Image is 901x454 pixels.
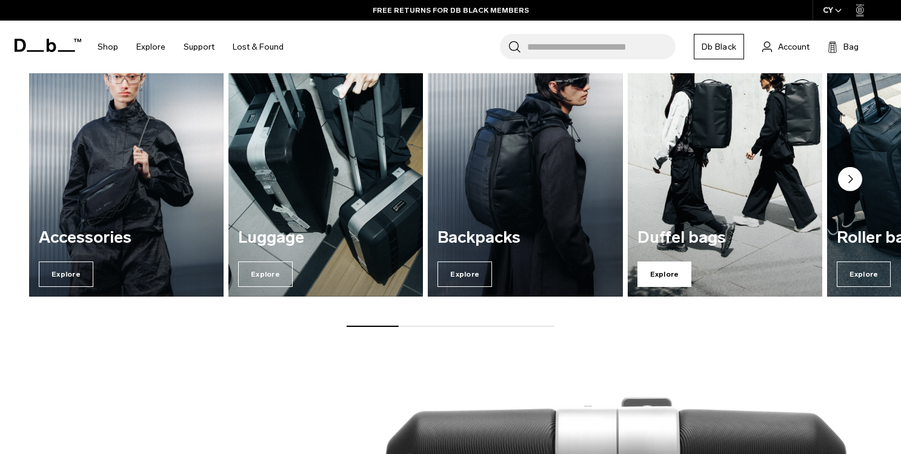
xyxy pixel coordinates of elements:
div: 2 / 7 [228,34,423,297]
button: Bag [828,39,859,54]
span: Explore [837,262,891,287]
span: Explore [437,262,492,287]
a: Support [184,25,214,68]
h3: Backpacks [437,229,613,247]
a: Explore [136,25,165,68]
span: Bag [843,41,859,53]
button: Next slide [838,167,862,194]
nav: Main Navigation [88,21,293,73]
div: 3 / 7 [428,34,622,297]
a: Db Black [694,34,744,59]
a: Lost & Found [233,25,284,68]
h3: Luggage [238,229,413,247]
span: Explore [238,262,293,287]
a: Duffel bags Explore [628,34,822,297]
span: Explore [39,262,93,287]
span: Account [778,41,810,53]
a: Luggage Explore [228,34,423,297]
h3: Duffel bags [637,229,813,247]
a: FREE RETURNS FOR DB BLACK MEMBERS [373,5,529,16]
div: 4 / 7 [628,34,822,297]
h3: Accessories [39,229,214,247]
div: 1 / 7 [29,34,224,297]
a: Shop [98,25,118,68]
a: Backpacks Explore [428,34,622,297]
a: Account [762,39,810,54]
span: Explore [637,262,692,287]
a: Accessories Explore [29,34,224,297]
